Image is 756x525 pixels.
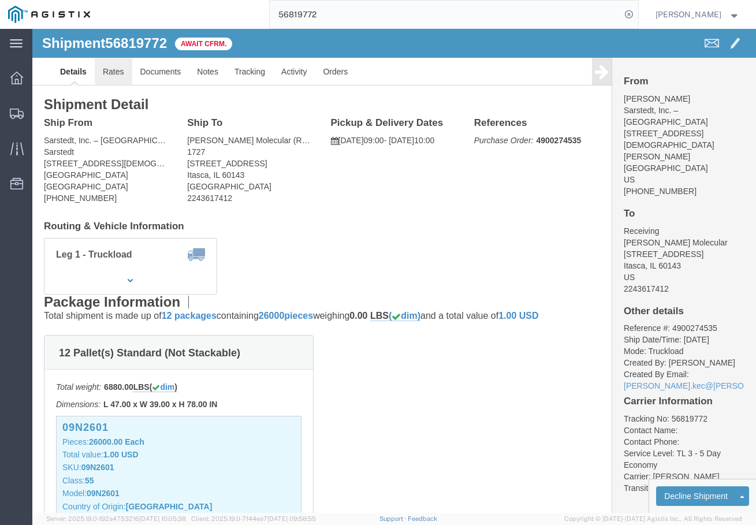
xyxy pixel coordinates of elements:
[408,515,437,522] a: Feedback
[139,515,186,522] span: [DATE] 10:05:38
[8,6,90,23] img: logo
[32,29,756,513] iframe: FS Legacy Container
[46,515,186,522] span: Server: 2025.19.0-192a4753216
[191,515,316,522] span: Client: 2025.19.0-7f44ea7
[656,8,721,21] span: Nicole Boulos
[267,515,316,522] span: [DATE] 09:58:55
[379,515,408,522] a: Support
[270,1,621,28] input: Search for shipment number, reference number
[564,514,742,524] span: Copyright © [DATE]-[DATE] Agistix Inc., All Rights Reserved
[655,8,740,21] button: [PERSON_NAME]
